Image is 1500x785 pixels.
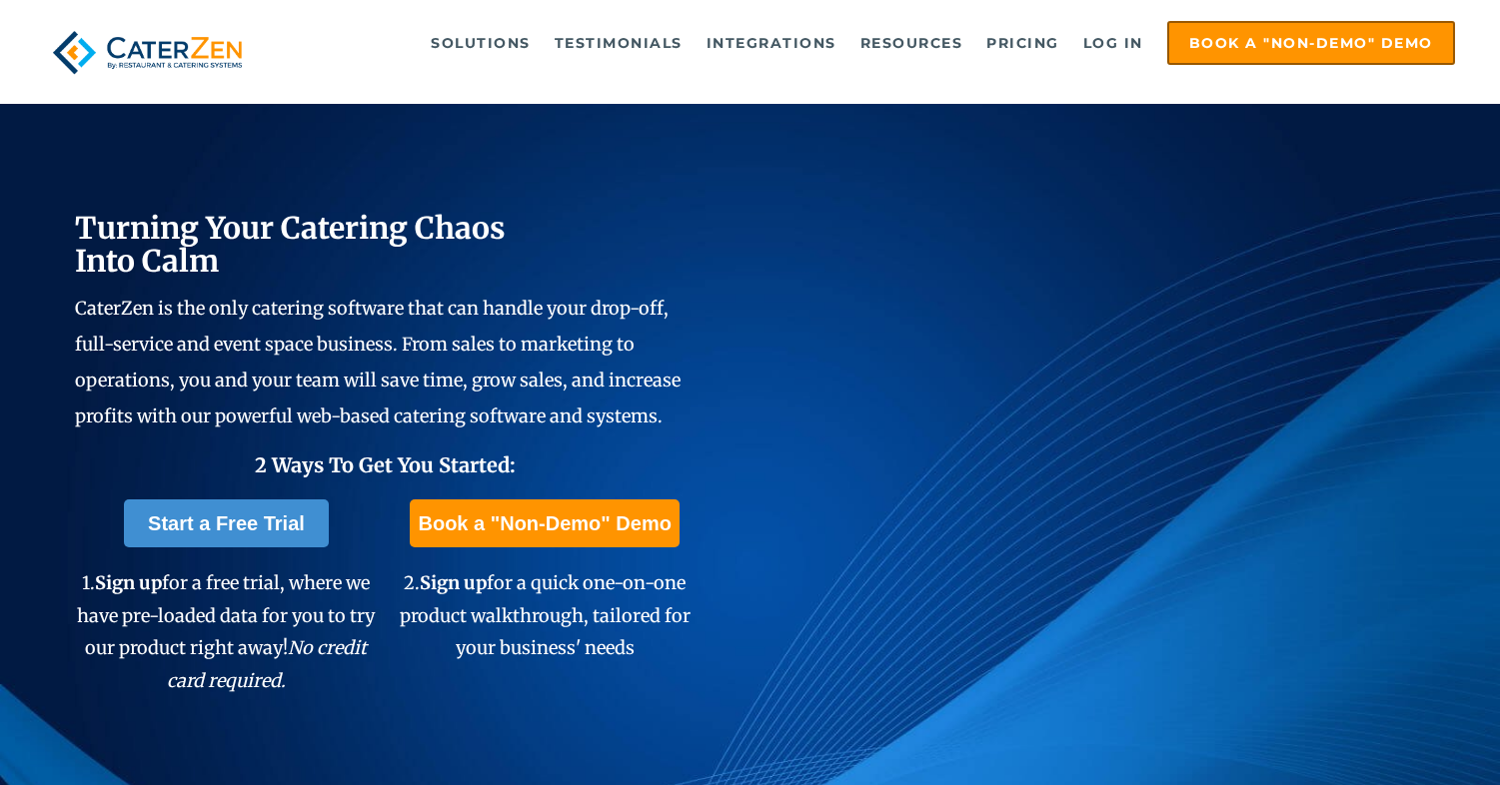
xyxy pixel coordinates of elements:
[45,21,250,84] img: caterzen
[124,499,329,547] a: Start a Free Trial
[400,571,691,659] span: 2. for a quick one-on-one product walkthrough, tailored for your business' needs
[1073,23,1153,63] a: Log in
[95,571,162,594] span: Sign up
[410,499,679,547] a: Book a "Non-Demo" Demo
[976,23,1069,63] a: Pricing
[421,23,541,63] a: Solutions
[1167,21,1455,65] a: Book a "Non-Demo" Demo
[77,571,375,691] span: 1. for a free trial, where we have pre-loaded data for you to try our product right away!
[75,297,681,427] span: CaterZen is the only catering software that can handle your drop-off, full-service and event spac...
[286,21,1455,65] div: Navigation Menu
[167,636,368,691] em: No credit card required.
[850,23,973,63] a: Resources
[545,23,693,63] a: Testimonials
[697,23,846,63] a: Integrations
[420,571,487,594] span: Sign up
[255,452,516,477] span: 2 Ways To Get You Started:
[75,209,506,280] span: Turning Your Catering Chaos Into Calm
